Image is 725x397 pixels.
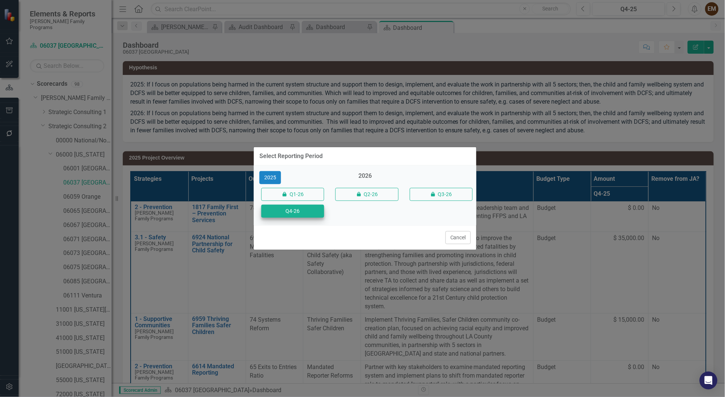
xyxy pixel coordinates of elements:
[333,172,396,184] div: 2026
[410,188,473,201] button: Q3-26
[261,205,324,218] button: Q4-26
[700,372,718,390] div: Open Intercom Messenger
[335,188,398,201] button: Q2-26
[259,171,281,184] button: 2025
[445,231,471,244] button: Cancel
[259,153,323,160] div: Select Reporting Period
[261,188,324,201] button: Q1-26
